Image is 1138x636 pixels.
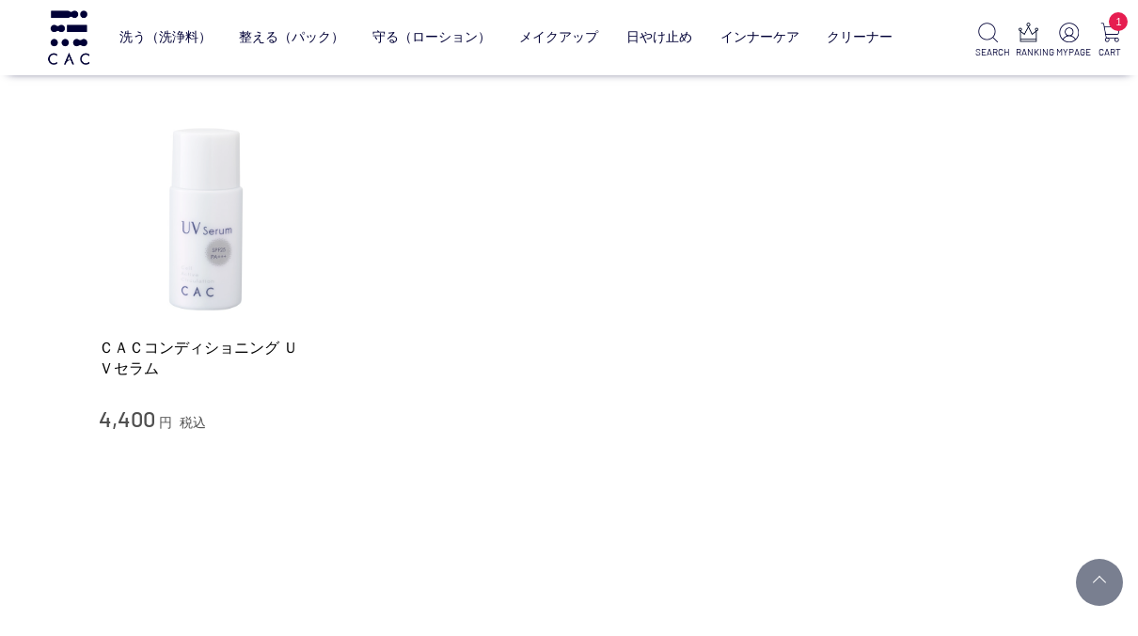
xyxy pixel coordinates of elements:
img: logo [45,10,92,64]
a: MYPAGE [1056,23,1083,59]
a: ＣＡＣコンディショニング ＵＶセラム [99,338,313,378]
a: クリーナー [827,15,893,60]
span: 1 [1109,12,1128,31]
p: MYPAGE [1056,45,1083,59]
span: 4,400 [99,405,155,432]
a: 1 CART [1097,23,1123,59]
a: メイクアップ [519,15,598,60]
a: RANKING [1016,23,1042,59]
span: 円 [159,415,172,430]
a: 整える（パック） [239,15,344,60]
a: 日やけ止め [626,15,692,60]
p: SEARCH [975,45,1002,59]
span: 税込 [180,415,206,430]
a: SEARCH [975,23,1002,59]
a: 守る（ローション） [372,15,491,60]
a: インナーケア [720,15,799,60]
p: CART [1097,45,1123,59]
p: RANKING [1016,45,1042,59]
img: ＣＡＣコンディショニング ＵＶセラム [99,109,313,324]
a: 洗う（洗浄料） [119,15,212,60]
